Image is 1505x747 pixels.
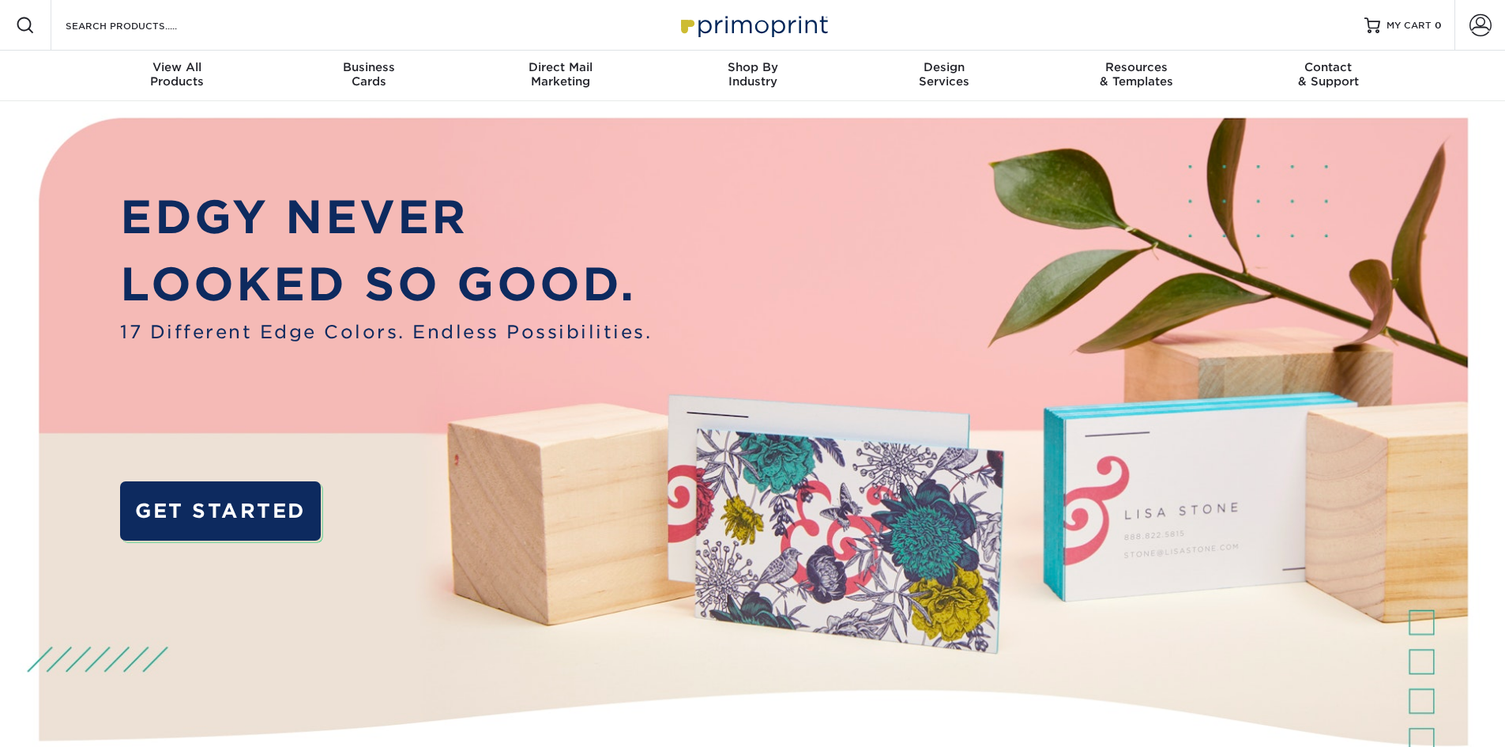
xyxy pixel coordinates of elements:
span: Resources [1040,60,1232,74]
span: MY CART [1386,19,1432,32]
a: BusinessCards [273,51,465,101]
p: EDGY NEVER [120,183,652,251]
a: View AllProducts [81,51,273,101]
span: Shop By [657,60,848,74]
a: DesignServices [848,51,1040,101]
div: Cards [273,60,465,89]
div: Marketing [465,60,657,89]
input: SEARCH PRODUCTS..... [64,16,218,35]
a: Direct MailMarketing [465,51,657,101]
a: Resources& Templates [1040,51,1232,101]
span: Contact [1232,60,1424,74]
div: Industry [657,60,848,89]
a: Contact& Support [1232,51,1424,101]
div: & Templates [1040,60,1232,89]
span: 17 Different Edge Colors. Endless Possibilities. [120,319,652,345]
div: & Support [1232,60,1424,89]
p: LOOKED SO GOOD. [120,251,652,319]
img: Primoprint [674,8,832,42]
a: GET STARTED [120,481,320,541]
span: Direct Mail [465,60,657,74]
span: Business [273,60,465,74]
a: Shop ByIndustry [657,51,848,101]
span: View All [81,60,273,74]
div: Services [848,60,1040,89]
span: Design [848,60,1040,74]
div: Products [81,60,273,89]
span: 0 [1435,20,1442,31]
